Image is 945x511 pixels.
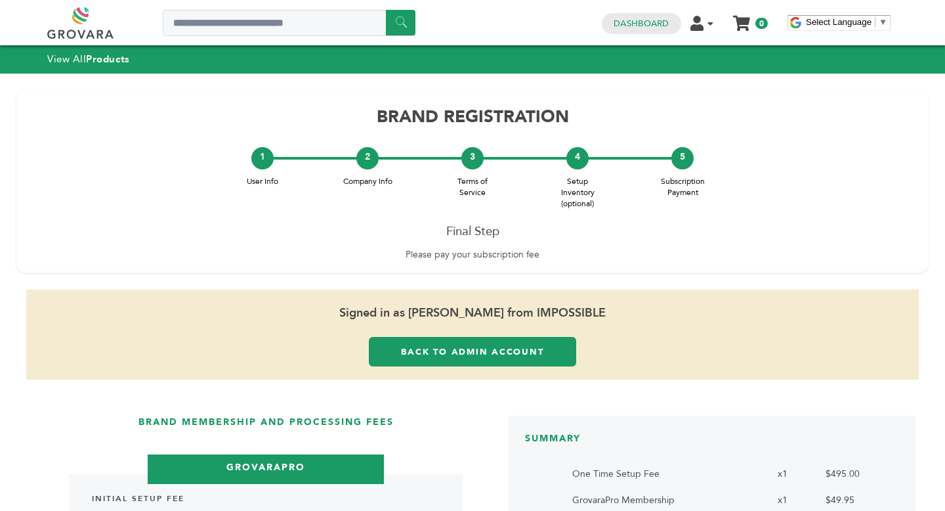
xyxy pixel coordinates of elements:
div: 5 [671,147,694,169]
span: Company Info [341,176,394,187]
h3: GrovaraPro [148,455,384,484]
b: Initial Setup Fee [92,493,184,504]
h3: Brand Membership and Processing Fees [62,416,469,439]
div: 3 [461,147,484,169]
a: Dashboard [614,18,669,30]
span: 0 [755,18,768,29]
a: View AllProducts [47,53,130,66]
a: My Cart [734,12,749,26]
span: Setup Inventory (optional) [551,176,604,209]
span: ▼ [879,17,887,27]
strong: Products [86,53,129,66]
span: Select Language [806,17,871,27]
div: 2 [356,147,379,169]
span: Signed in as [PERSON_NAME] from IMPOSSIBLE [26,290,919,337]
p: Please pay your subscription fee [30,248,915,261]
a: Back to Admin Account [369,337,576,367]
input: Search a product or brand... [163,10,415,36]
span: User Info [236,176,289,187]
div: 1 [251,147,274,169]
h1: BRAND REGISTRATION [30,100,915,135]
span: Subscription Payment [656,176,709,198]
td: x1 [768,461,816,487]
span: Terms of Service [446,176,499,198]
h3: SUMMARY [525,432,899,455]
div: 4 [566,147,589,169]
td: One Time Setup Fee [563,461,768,487]
a: Select Language​ [806,17,887,27]
td: $495.00 [816,461,906,487]
h3: Final Step [30,223,915,249]
span: ​ [875,17,875,27]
